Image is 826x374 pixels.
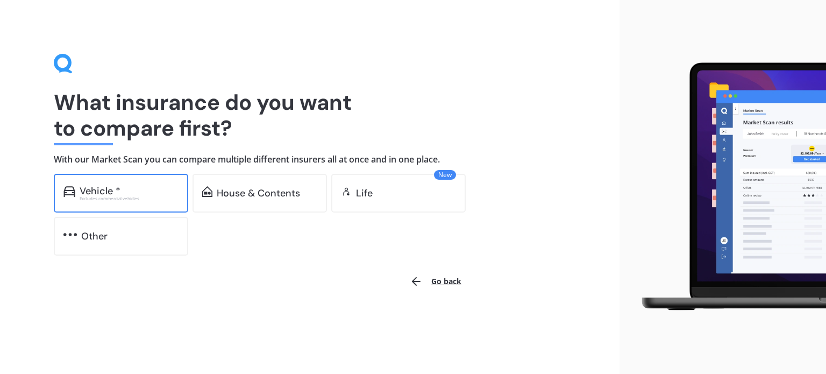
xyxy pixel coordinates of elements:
div: Vehicle * [80,186,120,196]
div: Excludes commercial vehicles [80,196,179,201]
img: other.81dba5aafe580aa69f38.svg [63,229,77,240]
span: New [434,170,456,180]
div: Other [81,231,108,242]
img: home-and-contents.b802091223b8502ef2dd.svg [202,186,212,197]
img: car.f15378c7a67c060ca3f3.svg [63,186,75,197]
button: Go back [403,269,468,294]
div: Life [356,188,373,199]
div: House & Contents [217,188,300,199]
h1: What insurance do you want to compare first? [54,89,566,141]
h4: With our Market Scan you can compare multiple different insurers all at once and in one place. [54,154,566,165]
img: life.f720d6a2d7cdcd3ad642.svg [341,186,352,197]
img: laptop.webp [628,57,826,317]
